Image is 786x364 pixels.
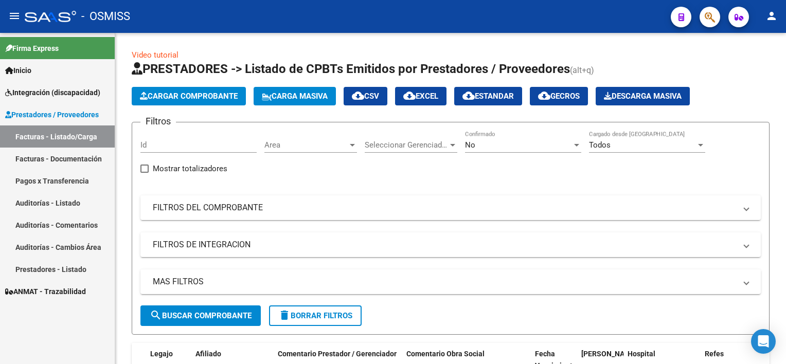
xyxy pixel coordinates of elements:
span: Mostrar totalizadores [153,162,227,175]
span: - OSMISS [81,5,130,28]
button: Borrar Filtros [269,305,362,326]
mat-panel-title: FILTROS DEL COMPROBANTE [153,202,736,213]
span: Carga Masiva [262,92,328,101]
mat-panel-title: FILTROS DE INTEGRACION [153,239,736,250]
span: Firma Express [5,43,59,54]
span: Descarga Masiva [604,92,682,101]
mat-icon: cloud_download [352,89,364,102]
mat-expansion-panel-header: FILTROS DEL COMPROBANTE [140,195,761,220]
mat-icon: menu [8,10,21,22]
span: Inicio [5,65,31,76]
span: PRESTADORES -> Listado de CPBTs Emitidos por Prestadores / Proveedores [132,62,570,76]
a: Video tutorial [132,50,178,60]
mat-icon: cloud_download [538,89,550,102]
button: Estandar [454,87,522,105]
div: Open Intercom Messenger [751,329,776,354]
span: Area [264,140,348,150]
mat-icon: search [150,309,162,321]
button: Carga Masiva [254,87,336,105]
span: EXCEL [403,92,438,101]
span: (alt+q) [570,65,594,75]
span: Afiliado [195,350,221,358]
span: Refes [705,350,724,358]
span: Seleccionar Gerenciador [365,140,448,150]
span: Gecros [538,92,580,101]
button: CSV [344,87,387,105]
button: EXCEL [395,87,446,105]
span: CSV [352,92,379,101]
span: [PERSON_NAME] [581,350,637,358]
span: Legajo [150,350,173,358]
span: ANMAT - Trazabilidad [5,286,86,297]
mat-icon: delete [278,309,291,321]
button: Cargar Comprobante [132,87,246,105]
span: Buscar Comprobante [150,311,252,320]
mat-icon: cloud_download [403,89,416,102]
button: Descarga Masiva [596,87,690,105]
mat-panel-title: MAS FILTROS [153,276,736,287]
span: Estandar [462,92,514,101]
span: Cargar Comprobante [140,92,238,101]
span: Comentario Obra Social [406,350,485,358]
span: Borrar Filtros [278,311,352,320]
span: Hospital [628,350,655,358]
span: Integración (discapacidad) [5,87,100,98]
button: Buscar Comprobante [140,305,261,326]
h3: Filtros [140,114,176,129]
mat-expansion-panel-header: MAS FILTROS [140,269,761,294]
mat-expansion-panel-header: FILTROS DE INTEGRACION [140,232,761,257]
mat-icon: person [765,10,778,22]
mat-icon: cloud_download [462,89,475,102]
span: Todos [589,140,611,150]
span: Comentario Prestador / Gerenciador [278,350,397,358]
span: Prestadores / Proveedores [5,109,99,120]
span: No [465,140,475,150]
app-download-masive: Descarga masiva de comprobantes (adjuntos) [596,87,690,105]
button: Gecros [530,87,588,105]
